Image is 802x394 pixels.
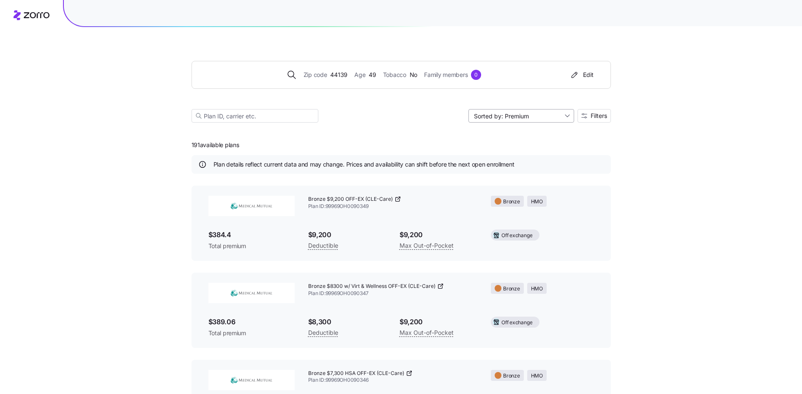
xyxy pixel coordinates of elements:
[208,317,295,327] span: $389.06
[304,70,327,79] span: Zip code
[192,109,318,123] input: Plan ID, carrier etc.
[208,230,295,240] span: $384.4
[400,328,454,338] span: Max Out-of-Pocket
[471,70,481,80] div: 0
[578,109,611,123] button: Filters
[503,372,520,380] span: Bronze
[308,328,338,338] span: Deductible
[308,370,404,377] span: Bronze $7,300 HSA OFF-EX (CLE-Care)
[308,230,386,240] span: $9,200
[531,372,543,380] span: HMO
[424,70,468,79] span: Family members
[308,290,478,297] span: Plan ID: 99969OH0090347
[354,70,365,79] span: Age
[208,329,295,337] span: Total premium
[308,283,435,290] span: Bronze $8300 w/ Virt & Wellness OFF-EX (CLE-Care)
[501,319,532,327] span: Off exchange
[569,71,594,79] div: Edit
[591,113,607,119] span: Filters
[369,70,376,79] span: 49
[208,283,295,303] img: Medical Mutual
[192,141,239,149] span: 191 available plans
[208,196,295,216] img: Medical Mutual
[400,317,477,327] span: $9,200
[531,198,543,206] span: HMO
[308,317,386,327] span: $8,300
[330,70,348,79] span: 44139
[308,377,478,384] span: Plan ID: 99969OH0090346
[503,198,520,206] span: Bronze
[308,203,478,210] span: Plan ID: 99969OH0090349
[214,160,515,169] span: Plan details reflect current data and may change. Prices and availability can shift before the ne...
[531,285,543,293] span: HMO
[468,109,574,123] input: Sort by
[308,196,393,203] span: Bronze $9,200 OFF-EX (CLE-Care)
[383,70,406,79] span: Tobacco
[410,70,417,79] span: No
[308,241,338,251] span: Deductible
[566,68,597,82] button: Edit
[208,370,295,390] img: Medical Mutual
[503,285,520,293] span: Bronze
[208,242,295,250] span: Total premium
[501,232,532,240] span: Off exchange
[400,241,454,251] span: Max Out-of-Pocket
[400,230,477,240] span: $9,200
